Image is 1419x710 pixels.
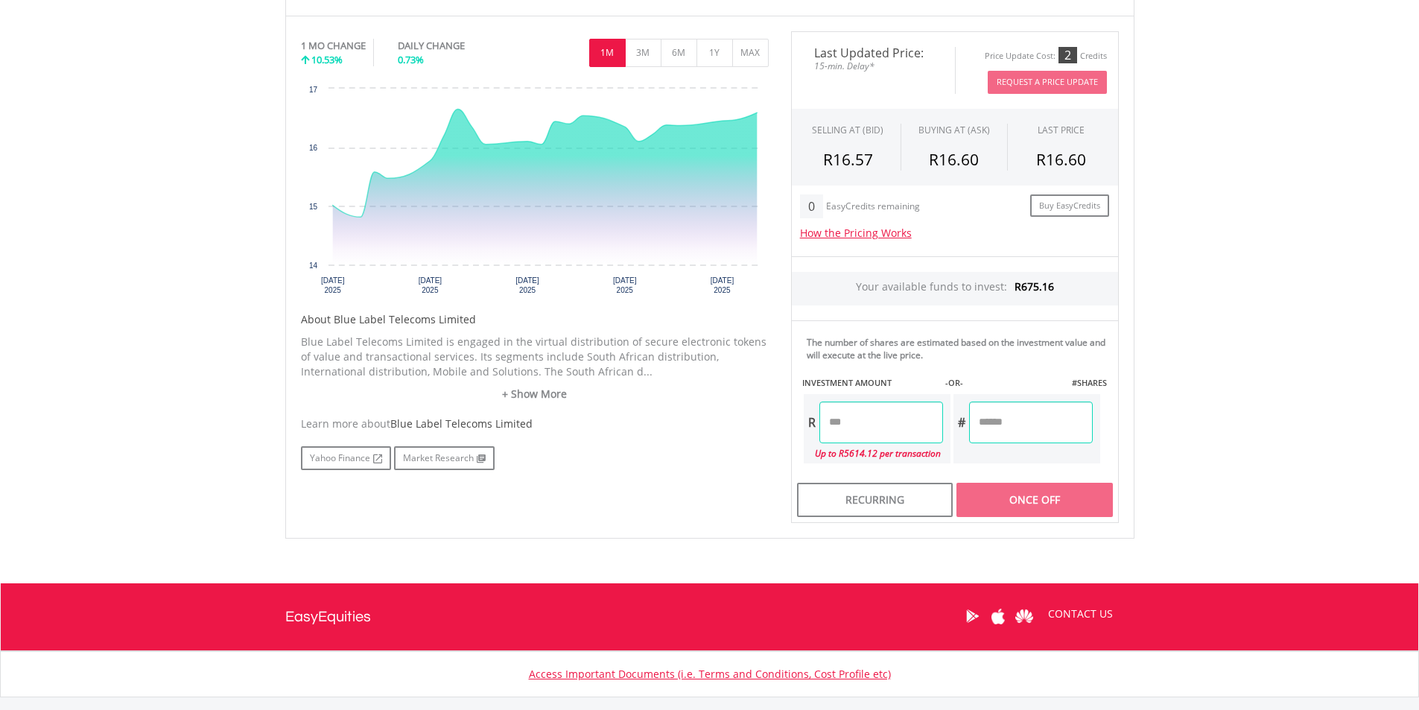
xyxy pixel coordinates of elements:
[301,387,769,402] a: + Show More
[985,51,1055,62] div: Price Update Cost:
[301,312,769,327] h5: About Blue Label Telecoms Limited
[301,39,366,53] div: 1 MO CHANGE
[988,71,1107,94] button: Request A Price Update
[529,667,891,681] a: Access Important Documents (i.e. Terms and Conditions, Cost Profile etc)
[807,336,1112,361] div: The number of shares are estimated based on the investment value and will execute at the live price.
[803,47,944,59] span: Last Updated Price:
[301,446,391,470] a: Yahoo Finance
[929,149,979,170] span: R16.60
[308,203,317,211] text: 15
[812,124,883,136] div: SELLING AT (BID)
[732,39,769,67] button: MAX
[308,262,317,270] text: 14
[308,86,317,94] text: 17
[613,276,637,294] text: [DATE] 2025
[394,446,495,470] a: Market Research
[1030,194,1109,218] a: Buy EasyCredits
[515,276,539,294] text: [DATE] 2025
[792,272,1118,305] div: Your available funds to invest:
[803,59,944,73] span: 15-min. Delay*
[625,39,661,67] button: 3M
[285,583,371,650] a: EasyEquities
[301,81,769,305] svg: Interactive chart
[696,39,733,67] button: 1Y
[800,226,912,240] a: How the Pricing Works
[589,39,626,67] button: 1M
[1080,51,1107,62] div: Credits
[1072,377,1107,389] label: #SHARES
[301,81,769,305] div: Chart. Highcharts interactive chart.
[301,416,769,431] div: Learn more about
[804,402,819,443] div: R
[1012,593,1038,639] a: Huawei
[945,377,963,389] label: -OR-
[985,593,1012,639] a: Apple
[823,149,873,170] span: R16.57
[311,53,343,66] span: 10.53%
[959,593,985,639] a: Google Play
[710,276,734,294] text: [DATE] 2025
[1036,149,1086,170] span: R16.60
[800,194,823,218] div: 0
[1038,124,1085,136] div: LAST PRICE
[398,53,424,66] span: 0.73%
[308,144,317,152] text: 16
[918,124,990,136] span: BUYING AT (ASK)
[1038,593,1123,635] a: CONTACT US
[797,483,953,517] div: Recurring
[802,377,892,389] label: INVESTMENT AMOUNT
[1058,47,1077,63] div: 2
[320,276,344,294] text: [DATE] 2025
[953,402,969,443] div: #
[390,416,533,431] span: Blue Label Telecoms Limited
[301,335,769,379] p: Blue Label Telecoms Limited is engaged in the virtual distribution of secure electronic tokens of...
[804,443,943,463] div: Up to R5614.12 per transaction
[661,39,697,67] button: 6M
[1015,279,1054,294] span: R675.16
[956,483,1112,517] div: Once Off
[826,201,920,214] div: EasyCredits remaining
[418,276,442,294] text: [DATE] 2025
[398,39,515,53] div: DAILY CHANGE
